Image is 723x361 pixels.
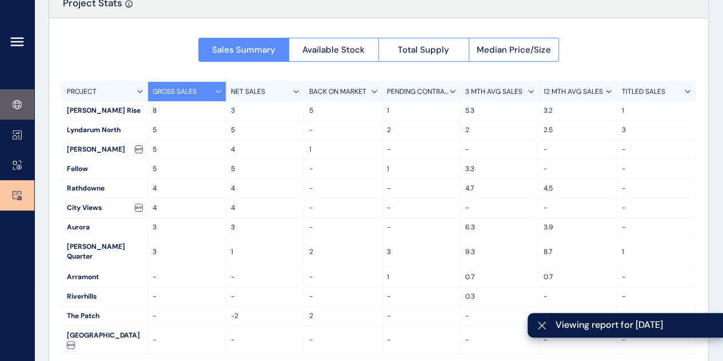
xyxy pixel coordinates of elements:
p: 3 [153,247,221,257]
div: [GEOGRAPHIC_DATA] [62,326,147,354]
p: 1 [621,106,690,116]
p: - [309,184,377,193]
div: [PERSON_NAME] Rise [62,101,147,120]
p: 2 [309,311,377,321]
span: Available Stock [302,44,365,55]
button: Sales Summary [198,38,289,62]
p: - [621,184,690,193]
p: - [621,223,690,232]
p: - [544,203,612,213]
p: - [309,164,377,174]
p: 4.7 [465,184,534,193]
p: 5.3 [465,106,534,116]
p: - [153,292,221,302]
p: 0.7 [544,272,612,282]
span: Sales Summary [212,44,275,55]
p: GROSS SALES [153,87,197,97]
p: - [387,184,456,193]
div: Fellow [62,160,147,178]
p: - [153,311,221,321]
p: - [465,203,534,213]
p: - [544,335,612,345]
p: 1 [621,247,690,257]
p: 0.3 [465,292,534,302]
p: 3 [231,223,299,232]
p: - [153,335,221,345]
div: Aurora [62,218,147,237]
div: Lyndarum North [62,121,147,140]
p: - [544,164,612,174]
div: Riverhills [62,287,147,306]
p: 2 [309,247,377,257]
p: 5 [153,125,221,135]
p: 5 [231,164,299,174]
span: Total Supply [398,44,449,55]
p: 3 MTH AVG SALES [465,87,522,97]
p: 3 [387,247,456,257]
p: 8.7 [544,247,612,257]
p: - [153,272,221,282]
p: - [621,203,690,213]
p: - [309,335,377,345]
p: - [231,292,299,302]
p: -2 [231,311,299,321]
p: 6.3 [465,223,534,232]
div: [PERSON_NAME] Quarter [62,237,147,267]
p: - [231,335,299,345]
button: Total Supply [378,38,469,62]
p: 4 [153,184,221,193]
p: 4 [231,145,299,154]
p: 4 [153,203,221,213]
p: 2.5 [544,125,612,135]
p: - [621,164,690,174]
p: TITLED SALES [621,87,665,97]
p: NET SALES [231,87,265,97]
p: BACK ON MARKET [309,87,366,97]
p: 0.7 [465,272,534,282]
p: 3 [153,223,221,232]
p: 1 [387,272,456,282]
p: PROJECT [67,87,97,97]
p: - [387,145,456,154]
p: 1 [231,247,299,257]
p: 5 [309,106,377,116]
div: [PERSON_NAME] [62,140,147,159]
p: 9.3 [465,247,534,257]
p: - [387,203,456,213]
p: - [621,311,690,321]
p: 3.2 [544,106,612,116]
p: 1 [387,164,456,174]
p: - [309,272,377,282]
p: - [465,335,534,345]
p: - [465,311,534,321]
p: 3 [621,125,690,135]
p: - [621,145,690,154]
p: - [231,272,299,282]
p: - [621,335,690,345]
p: 2 [465,125,534,135]
p: - [309,203,377,213]
div: The Patch [62,307,147,326]
div: Rathdowne [62,179,147,198]
p: - [544,292,612,302]
p: - [309,292,377,302]
p: 4 [231,184,299,193]
div: Arramont [62,268,147,287]
p: 5 [153,164,221,174]
p: - [621,292,690,302]
p: - [309,125,377,135]
p: 5 [231,125,299,135]
p: 2 [387,125,456,135]
p: - [387,223,456,232]
p: 3 [231,106,299,116]
p: 4.5 [544,184,612,193]
p: 3.9 [544,223,612,232]
span: Viewing report for [DATE] [556,319,714,331]
p: 0.7 [544,311,612,321]
p: 3.3 [465,164,534,174]
p: 5 [153,145,221,154]
p: - [387,311,456,321]
button: Available Stock [289,38,379,62]
p: 8 [153,106,221,116]
p: - [309,223,377,232]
